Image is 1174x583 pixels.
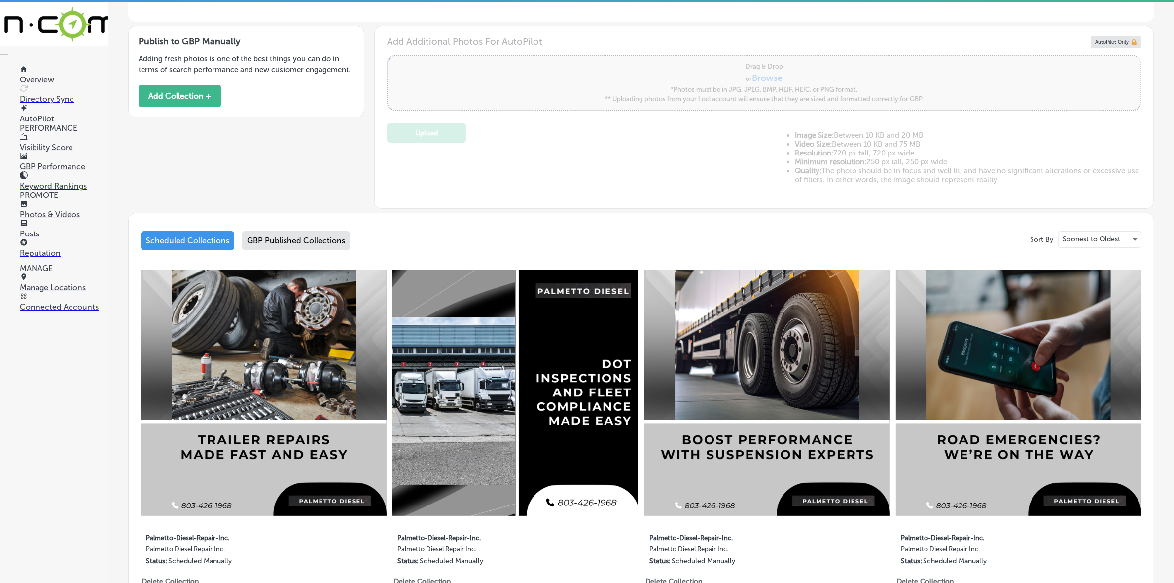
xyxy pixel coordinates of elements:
img: Collection thumbnail [896,270,1141,516]
a: Directory Sync [20,85,108,104]
p: Overview [20,75,108,84]
label: Palmetto Diesel Repair Inc. [397,545,573,557]
label: Palmetto Diesel Repair Inc. [649,545,825,557]
div: Soonest to Oldest [1059,232,1141,247]
img: Collection thumbnail [644,270,890,516]
label: Palmetto-Diesel-Repair-Inc. [397,528,573,545]
img: Collection thumbnail [392,270,638,516]
p: Photos & Videos [20,210,108,219]
p: PERFORMANCE [20,123,108,133]
p: Scheduled Manually [168,557,232,565]
p: Keyword Rankings [20,181,108,191]
p: Manage Locations [20,283,108,292]
p: Reputation [20,248,108,258]
p: Status: [649,557,671,565]
p: AutoPilot [20,114,108,123]
p: Status: [901,557,922,565]
p: Status: [146,557,167,565]
a: Overview [20,66,108,84]
div: GBP Published Collections [242,231,350,250]
p: Adding fresh photos is one of the best things you can do in terms of search performance and new c... [139,53,354,75]
p: Status: [397,557,419,565]
button: Add Collection + [139,85,221,107]
label: Palmetto Diesel Repair Inc. [146,545,322,557]
p: Scheduled Manually [420,557,483,565]
a: Manage Locations [20,273,108,292]
p: Connected Accounts [20,302,108,311]
a: GBP Performance [20,153,108,171]
p: MANAGE [20,264,108,273]
label: Palmetto-Diesel-Repair-Inc. [146,528,322,545]
a: Posts [20,220,108,238]
a: AutoPilot [20,105,108,123]
label: Palmetto-Diesel-Repair-Inc. [901,528,1077,545]
p: GBP Performance [20,162,108,171]
div: Scheduled Collections [141,231,234,250]
p: Sort By [1030,235,1053,244]
a: Keyword Rankings [20,172,108,191]
label: Palmetto-Diesel-Repair-Inc. [649,528,825,545]
p: Posts [20,229,108,238]
p: Scheduled Manually [672,557,735,565]
p: PROMOTE [20,191,108,200]
img: Collection thumbnail [141,270,387,516]
a: Connected Accounts [20,293,108,311]
label: Palmetto Diesel Repair Inc. [901,545,1077,557]
p: Directory Sync [20,94,108,104]
h3: Publish to GBP Manually [139,36,354,47]
p: Soonest to Oldest [1063,234,1120,244]
p: Visibility Score [20,143,108,152]
a: Visibility Score [20,133,108,152]
a: Reputation [20,239,108,258]
a: Photos & Videos [20,200,108,219]
p: Scheduled Manually [923,557,987,565]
